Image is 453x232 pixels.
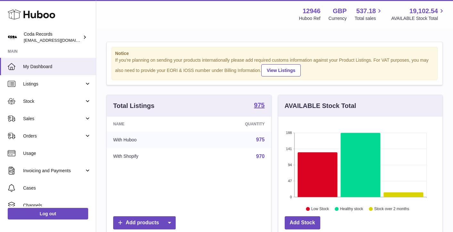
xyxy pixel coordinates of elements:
td: With Huboo [107,131,195,148]
a: Add Stock [285,216,320,229]
span: Usage [23,150,91,156]
div: Huboo Ref [299,15,321,22]
text: Low Stock [311,207,329,211]
a: 970 [256,154,265,159]
span: Stock [23,98,84,104]
span: Orders [23,133,84,139]
span: Invoicing and Payments [23,168,84,174]
a: Log out [8,208,88,219]
h3: Total Listings [113,102,155,110]
a: 19,102.54 AVAILABLE Stock Total [391,7,445,22]
text: 0 [290,195,292,199]
span: Sales [23,116,84,122]
div: Currency [329,15,347,22]
a: View Listings [261,64,301,76]
div: If you're planning on sending your products internationally please add required customs informati... [115,57,434,76]
span: AVAILABLE Stock Total [391,15,445,22]
h3: AVAILABLE Stock Total [285,102,356,110]
span: Total sales [355,15,383,22]
td: With Shopify [107,148,195,165]
text: 47 [288,179,292,183]
strong: 12946 [303,7,321,15]
a: 975 [256,137,265,142]
strong: Notice [115,50,434,57]
span: [EMAIL_ADDRESS][DOMAIN_NAME] [24,38,94,43]
span: Cases [23,185,91,191]
span: 19,102.54 [409,7,438,15]
span: 537.18 [356,7,376,15]
div: Coda Records [24,31,81,43]
span: Channels [23,202,91,209]
a: 537.18 Total sales [355,7,383,22]
a: Add products [113,216,176,229]
text: 188 [286,131,292,135]
span: Listings [23,81,84,87]
text: Healthy stock [340,207,363,211]
strong: 975 [254,102,264,108]
text: 94 [288,163,292,167]
img: haz@pcatmedia.com [8,32,17,42]
text: 141 [286,147,292,151]
th: Quantity [195,117,271,131]
text: Stock over 2 months [374,207,409,211]
strong: GBP [333,7,347,15]
a: 975 [254,102,264,110]
span: My Dashboard [23,64,91,70]
th: Name [107,117,195,131]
